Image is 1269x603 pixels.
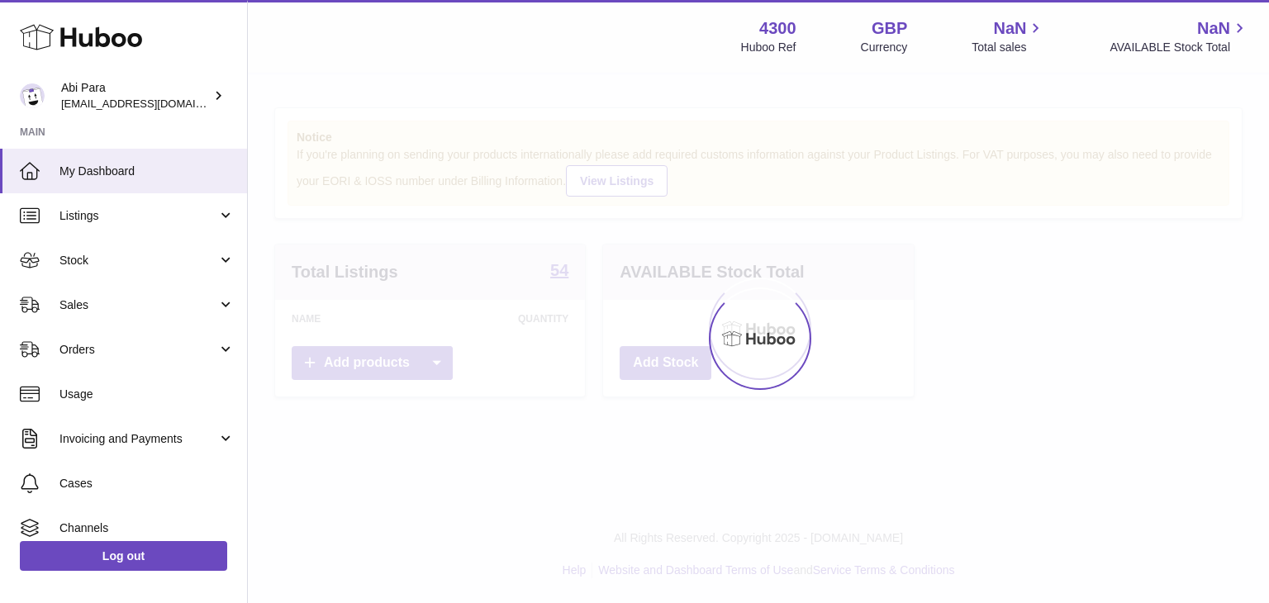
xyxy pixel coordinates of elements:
span: Cases [59,476,235,491]
span: Invoicing and Payments [59,431,217,447]
div: Huboo Ref [741,40,796,55]
span: Usage [59,387,235,402]
img: Abi@mifo.co.uk [20,83,45,108]
strong: 4300 [759,17,796,40]
span: NaN [1197,17,1230,40]
span: Channels [59,520,235,536]
span: Sales [59,297,217,313]
span: My Dashboard [59,164,235,179]
span: Listings [59,208,217,224]
span: Total sales [972,40,1045,55]
span: NaN [993,17,1026,40]
div: Abi Para [61,80,210,112]
div: Currency [861,40,908,55]
span: AVAILABLE Stock Total [1110,40,1249,55]
a: Log out [20,541,227,571]
a: NaN AVAILABLE Stock Total [1110,17,1249,55]
span: [EMAIL_ADDRESS][DOMAIN_NAME] [61,97,243,110]
a: NaN Total sales [972,17,1045,55]
strong: GBP [872,17,907,40]
span: Orders [59,342,217,358]
span: Stock [59,253,217,268]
